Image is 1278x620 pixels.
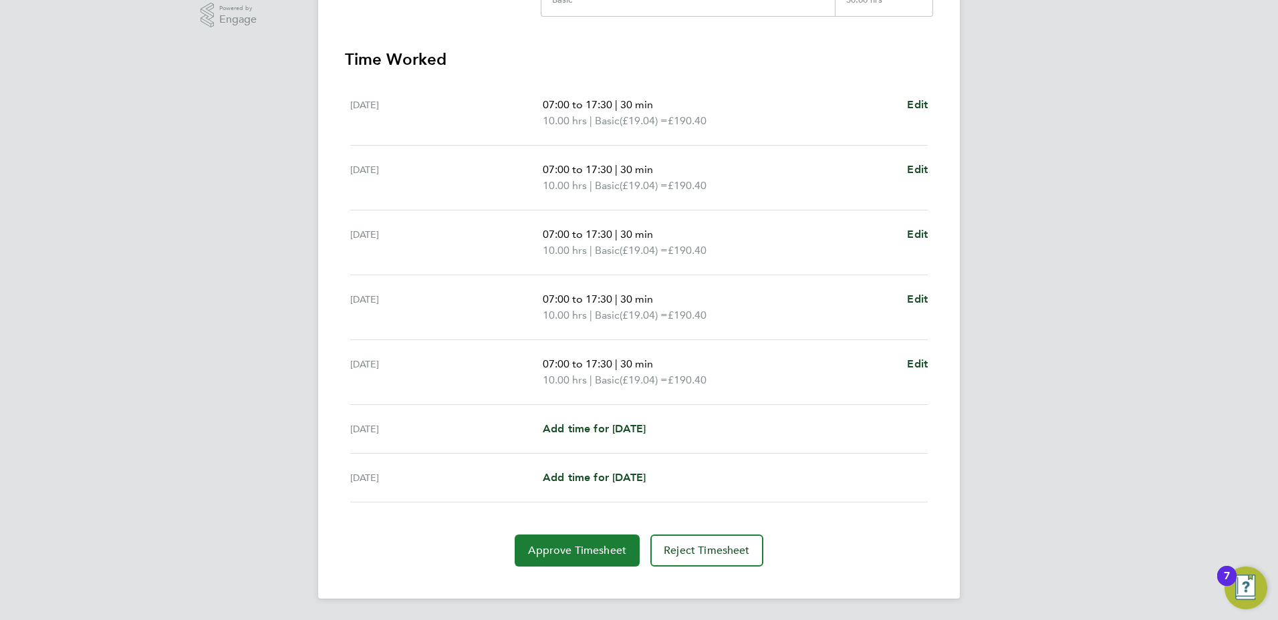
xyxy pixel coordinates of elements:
span: | [615,357,618,370]
span: 07:00 to 17:30 [543,98,612,111]
span: (£19.04) = [620,373,668,386]
span: £190.40 [668,114,707,127]
span: 30 min [620,357,653,370]
span: 30 min [620,293,653,305]
span: Edit [907,293,928,305]
span: 30 min [620,163,653,176]
a: Edit [907,291,928,307]
span: Basic [595,178,620,194]
span: £190.40 [668,179,707,192]
span: Engage [219,14,257,25]
span: 10.00 hrs [543,244,587,257]
span: | [615,228,618,241]
span: 10.00 hrs [543,309,587,321]
span: Edit [907,98,928,111]
span: Reject Timesheet [664,544,750,557]
div: [DATE] [350,356,543,388]
button: Open Resource Center, 7 new notifications [1225,567,1267,609]
span: Edit [907,357,928,370]
span: (£19.04) = [620,309,668,321]
div: [DATE] [350,421,543,437]
span: | [590,373,592,386]
span: Basic [595,243,620,259]
span: (£19.04) = [620,244,668,257]
span: Powered by [219,3,257,14]
a: Add time for [DATE] [543,470,646,486]
div: [DATE] [350,291,543,323]
a: Add time for [DATE] [543,421,646,437]
span: (£19.04) = [620,114,668,127]
div: 7 [1224,576,1230,593]
span: Approve Timesheet [528,544,626,557]
span: | [590,114,592,127]
span: 10.00 hrs [543,179,587,192]
span: 10.00 hrs [543,373,587,386]
span: (£19.04) = [620,179,668,192]
span: 07:00 to 17:30 [543,357,612,370]
button: Reject Timesheet [650,534,763,567]
span: Add time for [DATE] [543,471,646,484]
span: Basic [595,307,620,323]
div: [DATE] [350,470,543,486]
div: [DATE] [350,97,543,129]
span: Edit [907,163,928,176]
span: Basic [595,372,620,388]
a: Powered byEngage [201,3,257,28]
a: Edit [907,97,928,113]
span: 30 min [620,228,653,241]
span: Edit [907,228,928,241]
h3: Time Worked [345,49,933,70]
span: 07:00 to 17:30 [543,228,612,241]
span: | [615,293,618,305]
a: Edit [907,162,928,178]
span: | [615,163,618,176]
span: | [590,179,592,192]
span: 07:00 to 17:30 [543,163,612,176]
span: £190.40 [668,373,707,386]
span: £190.40 [668,309,707,321]
button: Approve Timesheet [515,534,640,567]
span: 30 min [620,98,653,111]
span: | [615,98,618,111]
span: £190.40 [668,244,707,257]
div: [DATE] [350,226,543,259]
span: 07:00 to 17:30 [543,293,612,305]
a: Edit [907,226,928,243]
span: Add time for [DATE] [543,422,646,435]
div: [DATE] [350,162,543,194]
span: | [590,244,592,257]
span: | [590,309,592,321]
span: Basic [595,113,620,129]
a: Edit [907,356,928,372]
span: 10.00 hrs [543,114,587,127]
